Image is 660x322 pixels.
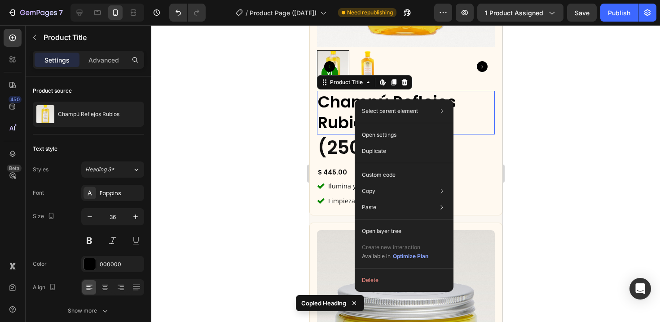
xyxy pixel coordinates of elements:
[362,131,396,139] p: Open settings
[36,105,54,123] img: product feature img
[250,8,317,18] span: Product Page ([DATE])
[246,8,248,18] span: /
[362,171,396,179] p: Custom code
[33,189,44,197] div: Font
[362,203,376,211] p: Paste
[485,8,543,18] span: 1 product assigned
[575,9,590,17] span: Save
[100,260,142,268] div: 000000
[392,252,429,261] button: Optimize Plan
[33,165,48,174] div: Styles
[477,4,563,22] button: 1 product assigned
[33,260,47,268] div: Color
[33,210,57,223] div: Size
[608,8,630,18] div: Publish
[68,306,110,315] div: Show more
[362,187,375,195] p: Copy
[33,145,57,153] div: Text style
[7,165,22,172] div: Beta
[393,252,428,260] div: Optimize Plan
[4,4,67,22] button: 7
[9,96,22,103] div: 450
[600,4,638,22] button: Publish
[362,253,391,259] span: Available in
[58,111,119,117] p: Champú Reflejos Rubios
[100,189,142,197] div: Poppins
[33,282,58,294] div: Align
[362,227,401,235] p: Open layer tree
[88,55,119,65] p: Advanced
[33,87,72,95] div: Product source
[85,165,114,174] span: Heading 3*
[362,147,386,155] p: Duplicate
[169,4,206,22] div: Undo/Redo
[309,25,502,322] iframe: Design area
[362,243,429,252] p: Create new interaction
[629,278,651,300] div: Open Intercom Messenger
[301,299,346,308] p: Copied Heading
[358,272,450,288] button: Delete
[44,32,141,43] p: Product Title
[33,303,144,319] button: Show more
[81,161,144,178] button: Heading 3*
[362,107,418,115] p: Select parent element
[59,7,63,18] p: 7
[347,9,393,17] span: Need republishing
[44,55,70,65] p: Settings
[567,4,597,22] button: Save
